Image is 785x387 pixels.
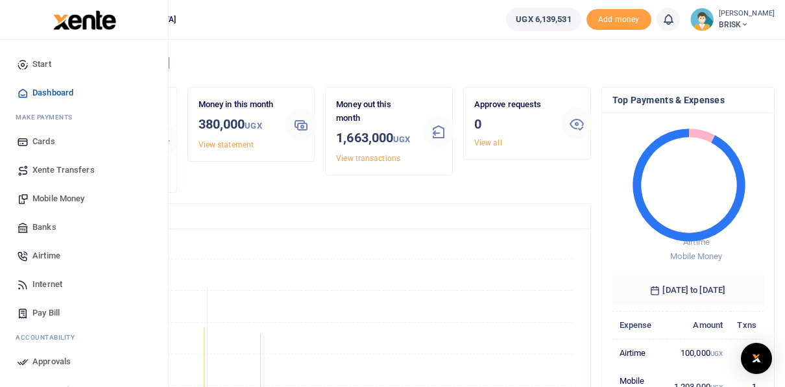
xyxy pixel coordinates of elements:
h4: Hello [PERSON_NAME] [49,56,775,70]
div: Open Intercom Messenger [741,343,772,374]
li: M [10,107,158,127]
a: Xente Transfers [10,156,158,184]
span: Internet [32,278,62,291]
img: logo-large [53,10,116,30]
li: Wallet ballance [501,8,586,31]
a: Banks [10,213,158,242]
span: Banks [32,221,56,234]
th: Txns [730,311,764,339]
a: UGX 6,139,531 [506,8,581,31]
span: BRISK [719,19,775,31]
span: countability [25,332,75,342]
td: Airtime [612,339,667,367]
span: Mobile Money [32,192,84,205]
small: UGX [245,121,261,131]
h3: 380,000 [199,114,275,136]
small: UGX [393,134,410,144]
a: Pay Bill [10,299,158,327]
a: Internet [10,270,158,299]
small: UGX [710,350,723,357]
span: Pay Bill [32,306,60,319]
img: profile-user [690,8,714,31]
h6: [DATE] to [DATE] [612,275,764,306]
a: View transactions [336,154,400,163]
h3: 0 [474,114,551,134]
p: Money out this month [336,98,413,125]
p: Approve requests [474,98,551,112]
a: Start [10,50,158,79]
td: 2 [730,339,764,367]
a: View all [474,138,502,147]
a: Add money [586,14,651,23]
a: Dashboard [10,79,158,107]
span: Mobile Money [670,251,722,261]
a: logo-small logo-large logo-large [52,14,116,24]
span: Start [32,58,51,71]
a: Approvals [10,347,158,376]
th: Expense [612,311,667,339]
span: Airtime [32,249,60,262]
p: Money in this month [199,98,275,112]
h3: 1,663,000 [336,128,413,149]
span: Dashboard [32,86,73,99]
a: Airtime [10,242,158,270]
a: Mobile Money [10,184,158,213]
h4: Top Payments & Expenses [612,93,764,107]
td: 100,000 [667,339,731,367]
span: Cards [32,135,55,148]
span: UGX 6,139,531 [516,13,571,26]
span: Airtime [683,237,710,247]
th: Amount [667,311,731,339]
small: [PERSON_NAME] [719,8,775,19]
span: Add money [586,9,651,31]
a: Cards [10,127,158,156]
li: Toup your wallet [586,9,651,31]
a: profile-user [PERSON_NAME] BRISK [690,8,775,31]
span: Approvals [32,355,71,368]
a: View statement [199,140,254,149]
li: Ac [10,327,158,347]
h4: Transactions Overview [60,209,580,223]
span: Xente Transfers [32,164,95,177]
span: ake Payments [22,112,73,122]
